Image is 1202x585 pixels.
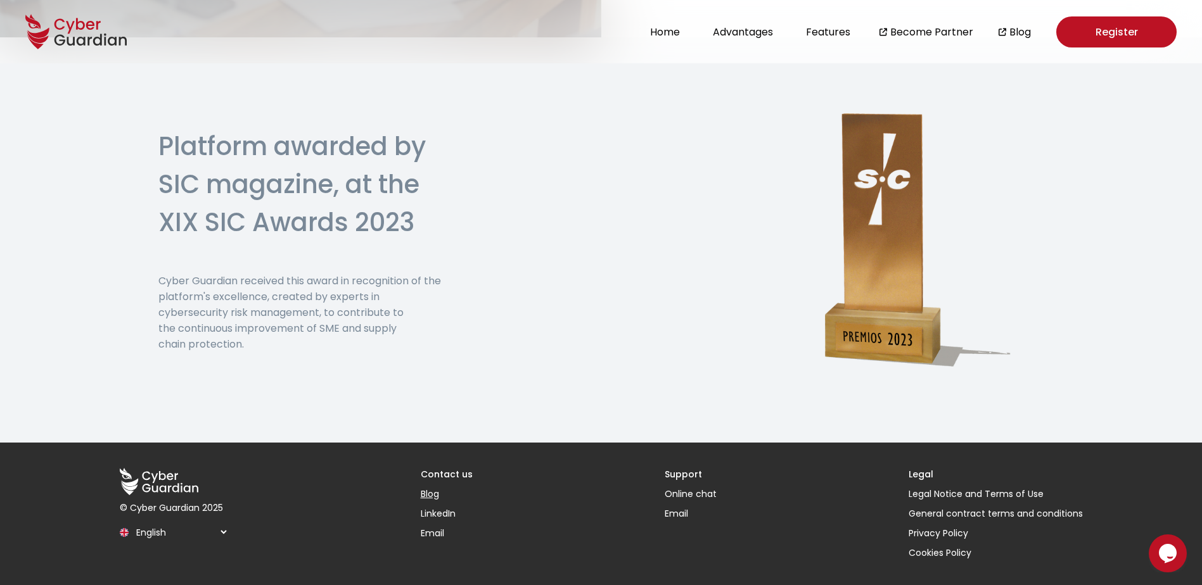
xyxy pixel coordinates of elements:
[665,468,717,481] h3: Support
[909,546,1083,560] button: Cookies Policy
[909,468,1083,481] h3: Legal
[421,507,473,520] a: LinkedIn
[158,127,443,241] h2: Platform awarded by SIC magazine, at the XIX SIC Awards 2023
[421,527,473,540] a: Email
[158,273,443,352] p: Cyber Guardian received this award in recognition of the platform's excellence, created by expert...
[909,507,1083,520] a: General contract terms and conditions
[1149,534,1189,572] iframe: chat widget
[120,501,229,515] p: © Cyber Guardian 2025
[421,468,473,481] h3: Contact us
[1056,16,1177,47] a: Register
[665,507,717,520] a: Email
[909,487,1083,501] a: Legal Notice and Terms of Use
[646,23,684,41] button: Home
[709,23,777,41] button: Advantages
[802,23,854,41] button: Features
[1009,24,1031,40] a: Blog
[890,24,973,40] a: Become Partner
[789,113,1014,367] img: Premio SIC
[665,487,717,501] button: Online chat
[421,487,473,501] a: Blog
[909,527,1083,540] a: Privacy Policy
